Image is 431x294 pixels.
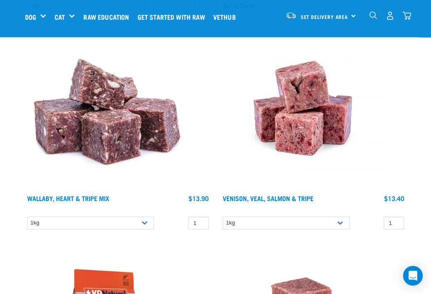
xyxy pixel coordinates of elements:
[188,217,209,229] input: 1
[136,0,211,33] a: Get started with Raw
[25,12,36,22] a: Dog
[211,0,242,33] a: Vethub
[223,196,313,200] a: Venison, Veal, Salmon & Tripe
[403,266,423,286] div: Open Intercom Messenger
[221,26,385,190] img: Venison Veal Salmon Tripe 1621
[81,0,135,33] a: Raw Education
[189,194,209,202] div: $13.90
[286,12,297,19] img: van-moving.png
[384,217,404,229] input: 1
[386,12,394,20] img: user.png
[369,12,377,19] img: home-icon-1@2x.png
[301,15,348,18] span: Set Delivery Area
[27,196,109,200] a: Wallaby, Heart & Tripe Mix
[403,12,411,20] img: home-icon@2x.png
[55,12,65,22] a: Cat
[384,194,404,202] div: $13.40
[25,26,189,190] img: 1174 Wallaby Heart Tripe Mix 01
